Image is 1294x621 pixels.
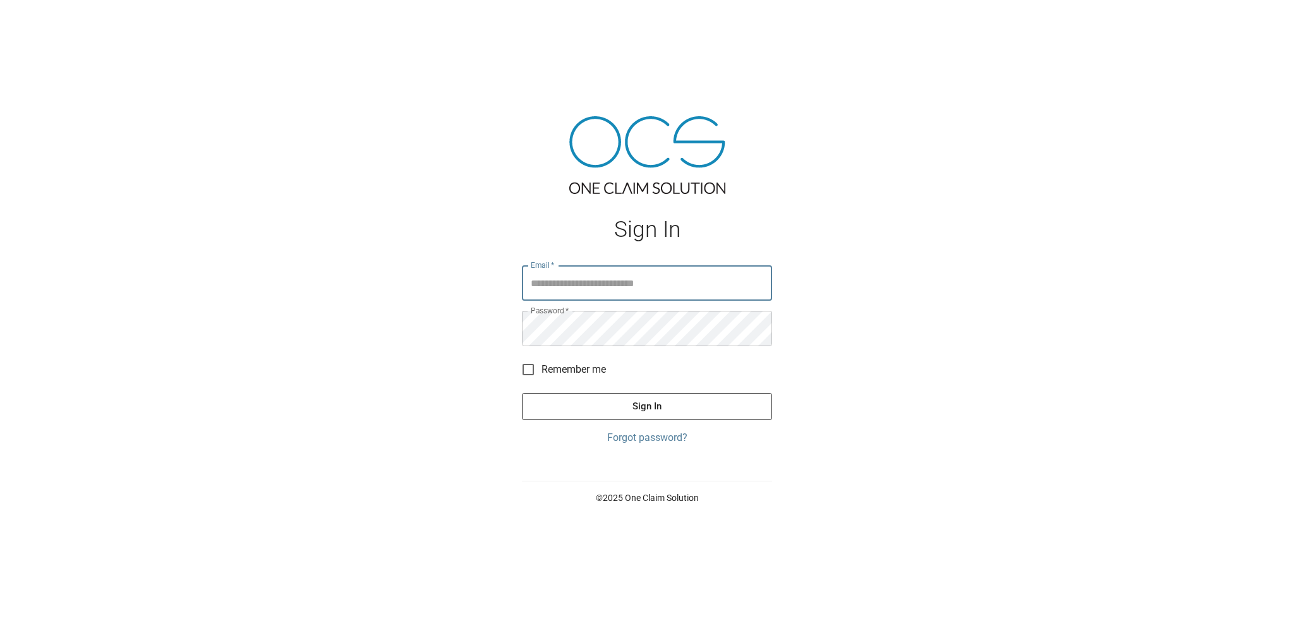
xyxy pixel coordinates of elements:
p: © 2025 One Claim Solution [522,491,772,504]
span: Remember me [541,362,606,377]
img: ocs-logo-white-transparent.png [15,8,66,33]
label: Password [531,305,569,316]
img: ocs-logo-tra.png [569,116,725,194]
button: Sign In [522,393,772,419]
a: Forgot password? [522,430,772,445]
label: Email [531,260,555,270]
h1: Sign In [522,217,772,243]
